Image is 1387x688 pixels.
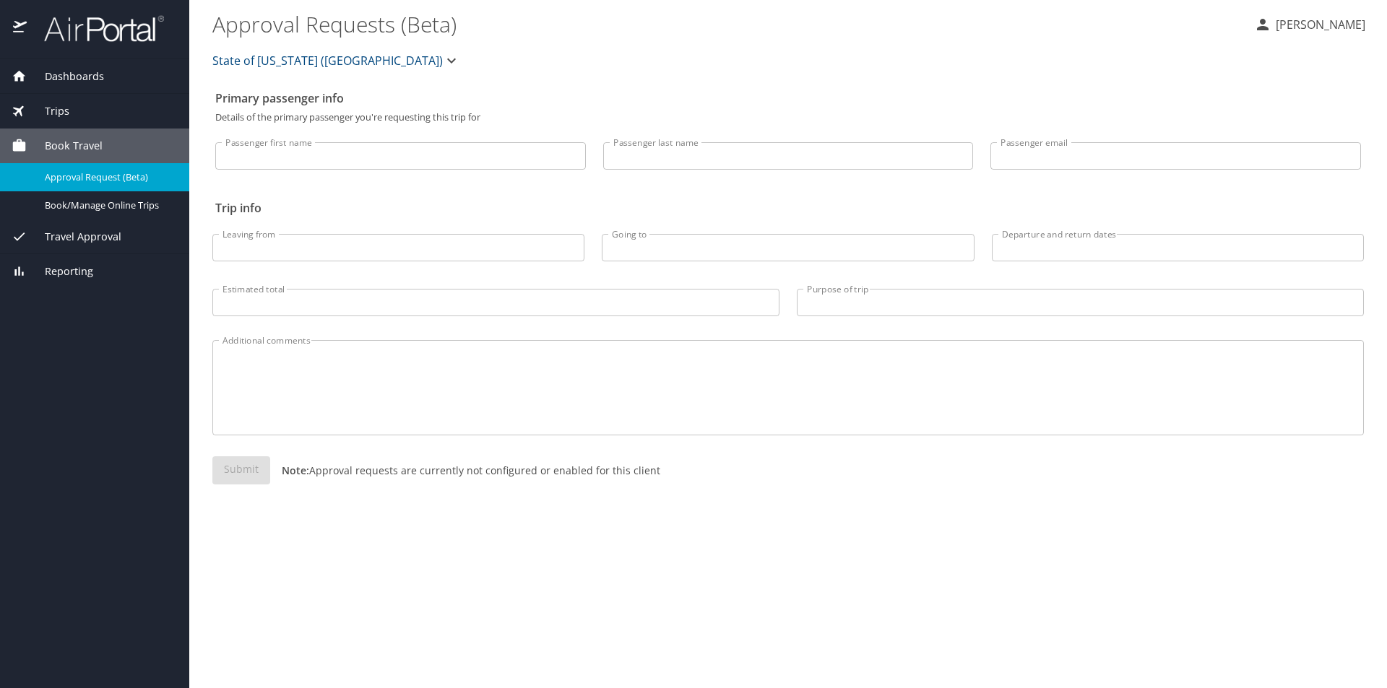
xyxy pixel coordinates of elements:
[270,463,660,478] p: Approval requests are currently not configured or enabled for this client
[27,138,103,154] span: Book Travel
[28,14,164,43] img: airportal-logo.png
[45,170,172,184] span: Approval Request (Beta)
[215,196,1361,219] h2: Trip info
[27,103,69,119] span: Trips
[27,264,93,279] span: Reporting
[13,14,28,43] img: icon-airportal.png
[212,51,443,71] span: State of [US_STATE] ([GEOGRAPHIC_DATA])
[215,113,1361,122] p: Details of the primary passenger you're requesting this trip for
[212,1,1243,46] h1: Approval Requests (Beta)
[1248,12,1371,38] button: [PERSON_NAME]
[282,463,309,477] strong: Note:
[1271,16,1365,33] p: [PERSON_NAME]
[27,229,121,245] span: Travel Approval
[207,46,466,75] button: State of [US_STATE] ([GEOGRAPHIC_DATA])
[27,69,104,84] span: Dashboards
[45,199,172,212] span: Book/Manage Online Trips
[215,87,1361,110] h2: Primary passenger info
